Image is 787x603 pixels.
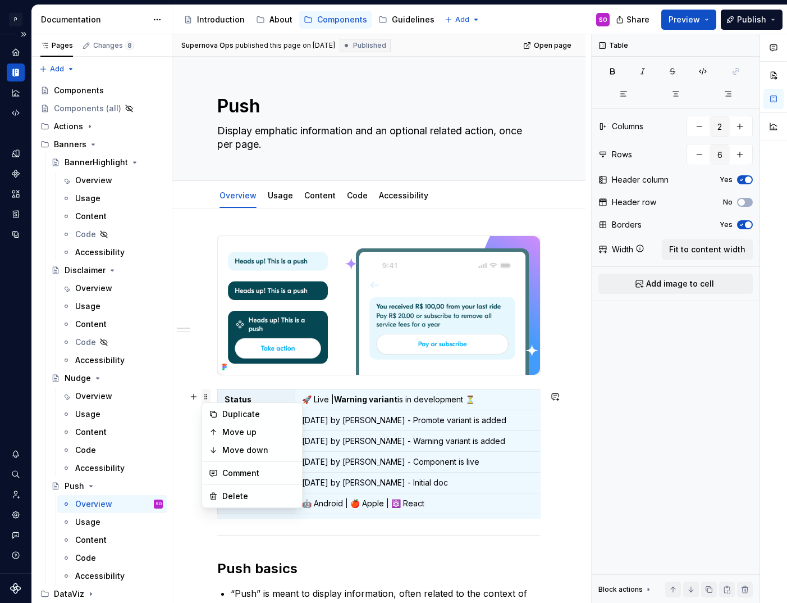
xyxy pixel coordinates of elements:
a: Usage [57,297,167,315]
a: Accessibility [379,191,428,200]
a: Overview [219,191,257,200]
a: Disclaimer [47,261,167,279]
span: Add [455,15,469,24]
a: Overview [57,387,167,405]
a: Code [57,225,167,243]
div: Content [75,427,107,438]
a: Content [57,423,167,441]
div: Content [75,211,107,222]
a: Accessibility [57,243,167,261]
div: Components (all) [54,103,121,114]
div: Code [75,337,96,348]
div: Block actions [598,585,643,594]
span: Add image to cell [646,278,714,289]
div: Columns [612,121,643,132]
button: Contact support [7,526,25,544]
div: Code [75,229,96,240]
div: Documentation [7,64,25,81]
div: Actions [54,121,83,132]
button: Publish [721,10,783,30]
button: Search ⌘K [7,465,25,483]
button: Fit to content width [662,239,753,260]
a: Guidelines [374,11,439,29]
a: Usage [57,513,167,531]
a: Storybook stories [7,205,25,223]
div: Block actions [598,582,653,597]
span: Preview [669,14,700,25]
div: Content [75,534,107,546]
button: Add [36,61,78,77]
img: b3920825-a0f7-4869-820a-da7f0611e9f8.png [218,236,540,375]
a: Home [7,43,25,61]
span: 8 [125,41,134,50]
a: Overview [57,279,167,297]
div: Pages [40,41,73,50]
div: Actions [36,117,167,135]
div: Usage [75,193,100,204]
a: Content [57,207,167,225]
div: Overview [75,283,112,294]
div: Changes [93,41,134,50]
a: Code [57,549,167,567]
a: Invite team [7,486,25,504]
div: Page tree [179,8,439,31]
span: Add [50,65,64,74]
a: Code [347,191,368,200]
textarea: Push [215,93,538,120]
a: Code [57,333,167,351]
a: Content [57,315,167,333]
div: Documentation [41,14,147,25]
div: Overview [75,175,112,186]
p: [DATE] by [PERSON_NAME] - Initial doc [302,477,633,488]
div: Comment [222,468,295,479]
div: Assets [7,185,25,203]
div: Introduction [197,14,245,25]
div: Overview [75,498,112,510]
div: Usage [263,183,298,207]
div: Design tokens [7,144,25,162]
div: Header column [612,174,669,185]
div: Components [54,85,104,96]
div: Overview [75,391,112,402]
a: Usage [268,191,293,200]
p: [DATE] by [PERSON_NAME] - Warning variant is added [302,436,633,447]
a: Components [299,11,372,29]
div: Move up [222,427,295,438]
a: Usage [57,189,167,207]
div: Overview [215,183,261,207]
div: DataViz [36,585,167,603]
div: Width [612,244,633,255]
div: Borders [612,219,642,230]
strong: Warning variant [334,395,397,404]
p: 🚀 Live | is in development ⏳ [302,394,633,405]
button: Add [441,12,483,28]
a: BannerHighlight [47,153,167,171]
label: Yes [720,175,733,184]
span: Open page [534,41,571,50]
span: Share [626,14,649,25]
a: Code [57,441,167,459]
div: Accessibility [75,247,125,258]
div: Components [317,14,367,25]
a: Settings [7,506,25,524]
button: Add image to cell [598,274,753,294]
p: [DATE] by [PERSON_NAME] - Promote variant is added [302,415,633,426]
a: Data sources [7,225,25,243]
div: SO [155,498,162,510]
div: Header row [612,197,656,208]
button: Expand sidebar [16,26,31,42]
a: Open page [520,38,576,53]
span: Published [353,41,386,50]
div: Code [75,445,96,456]
a: Usage [57,405,167,423]
div: Push [65,480,84,492]
div: Delete [222,491,295,502]
div: SO [599,15,607,24]
p: 🤖 Android | 🍎 Apple | ⚛️ React [302,498,633,509]
div: Move down [222,445,295,456]
textarea: Display emphatic information and an optional related action, once per page. [215,122,538,153]
label: No [723,198,733,207]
